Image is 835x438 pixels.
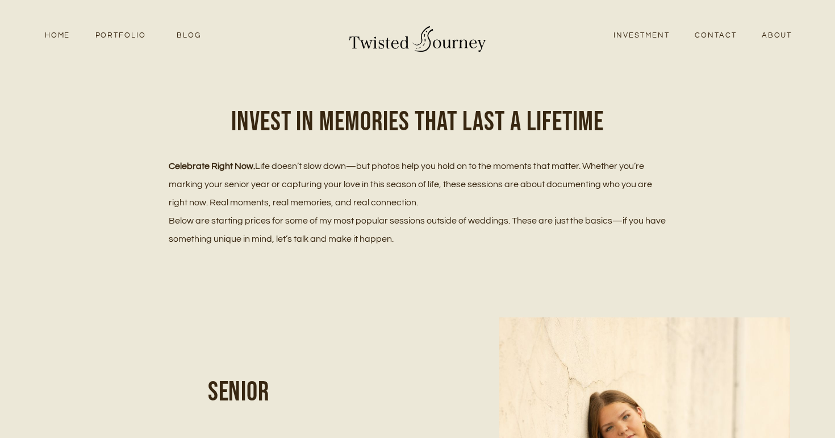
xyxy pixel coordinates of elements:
[169,212,666,248] p: Below are starting prices for some of my most popular sessions outside of weddings. These are jus...
[95,30,152,42] span: Portfolio
[45,376,433,409] h1: SENIor
[682,28,749,43] a: Contact
[83,28,165,43] a: Portfolio
[32,28,83,43] a: Home
[749,28,805,43] a: About
[169,162,255,171] strong: Celebrate Right Now.
[169,106,666,139] h1: Invest in Memories that Last a Lifetime
[346,18,489,53] img: Twisted Journey
[601,28,682,43] a: Investment
[169,157,666,212] p: Life doesn’t slow down—but photos help you hold on to the moments that matter. Whether you’re mar...
[164,28,214,43] a: Blog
